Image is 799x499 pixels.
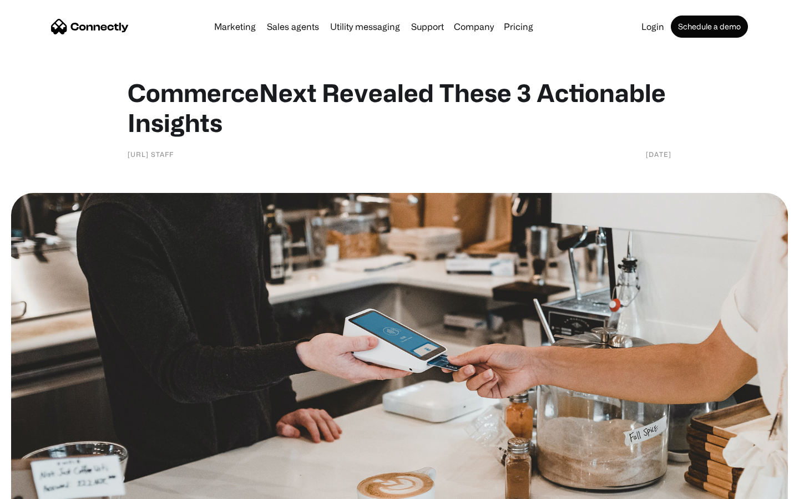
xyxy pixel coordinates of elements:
[671,16,748,38] a: Schedule a demo
[637,22,669,31] a: Login
[128,78,671,138] h1: CommerceNext Revealed These 3 Actionable Insights
[407,22,448,31] a: Support
[210,22,260,31] a: Marketing
[499,22,538,31] a: Pricing
[646,149,671,160] div: [DATE]
[454,19,494,34] div: Company
[262,22,323,31] a: Sales agents
[326,22,404,31] a: Utility messaging
[11,480,67,495] aside: Language selected: English
[128,149,174,160] div: [URL] Staff
[22,480,67,495] ul: Language list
